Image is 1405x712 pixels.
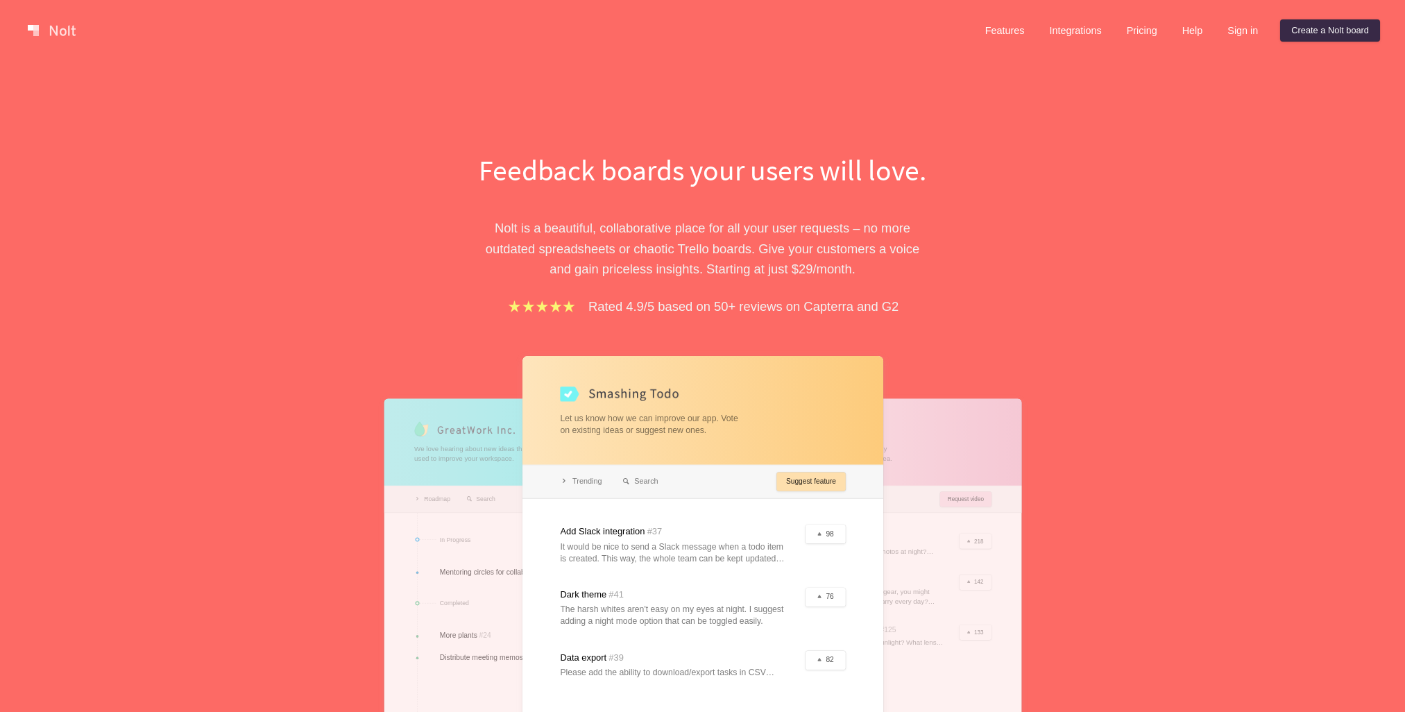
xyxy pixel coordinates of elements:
[1280,19,1380,42] a: Create a Nolt board
[506,298,577,314] img: stars.b067e34983.png
[588,296,899,316] p: Rated 4.9/5 based on 50+ reviews on Capterra and G2
[974,19,1036,42] a: Features
[1216,19,1269,42] a: Sign in
[463,150,942,190] h1: Feedback boards your users will love.
[463,218,942,279] p: Nolt is a beautiful, collaborative place for all your user requests – no more outdated spreadshee...
[1038,19,1112,42] a: Integrations
[1116,19,1168,42] a: Pricing
[1171,19,1214,42] a: Help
